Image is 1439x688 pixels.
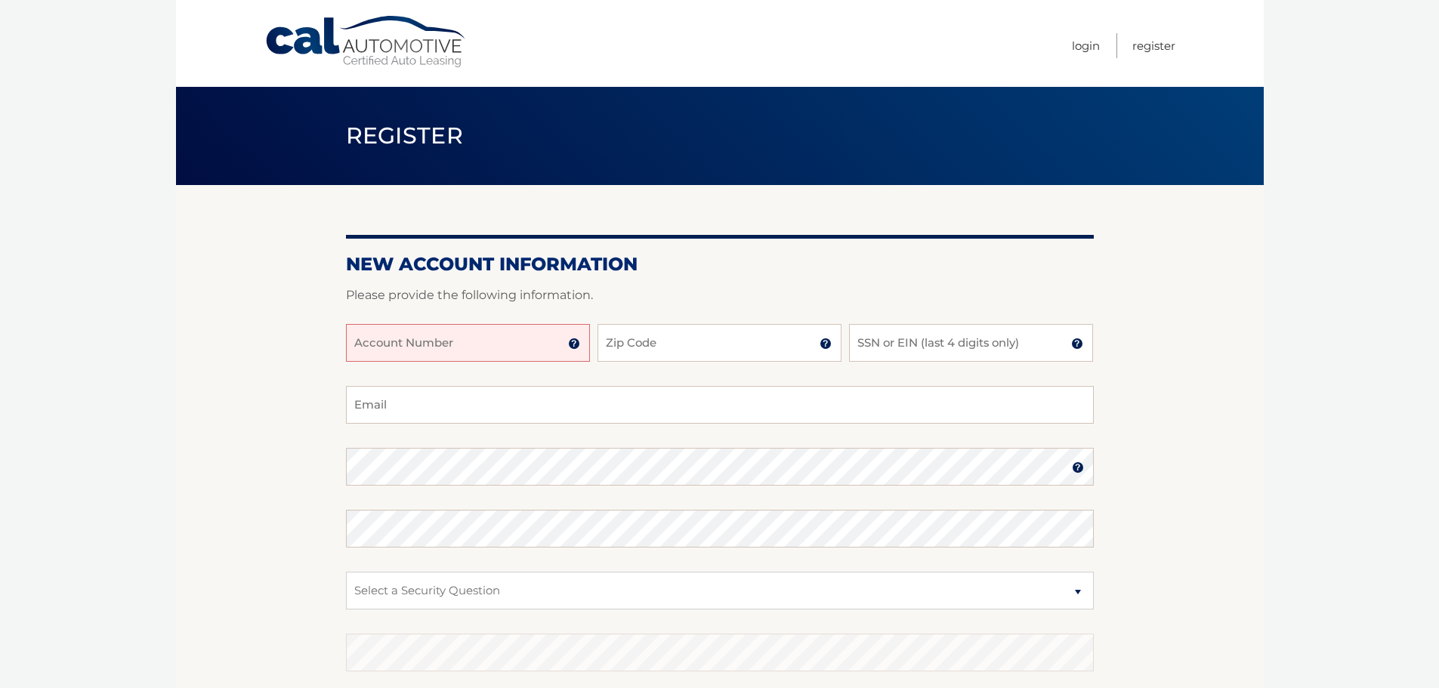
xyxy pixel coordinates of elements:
a: Cal Automotive [264,15,468,69]
img: tooltip.svg [820,338,832,350]
input: SSN or EIN (last 4 digits only) [849,324,1093,362]
input: Zip Code [598,324,841,362]
img: tooltip.svg [568,338,580,350]
h2: New Account Information [346,253,1094,276]
span: Register [346,122,464,150]
input: Email [346,386,1094,424]
img: tooltip.svg [1071,338,1083,350]
input: Account Number [346,324,590,362]
img: tooltip.svg [1072,461,1084,474]
a: Login [1072,33,1100,58]
a: Register [1132,33,1175,58]
p: Please provide the following information. [346,285,1094,306]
